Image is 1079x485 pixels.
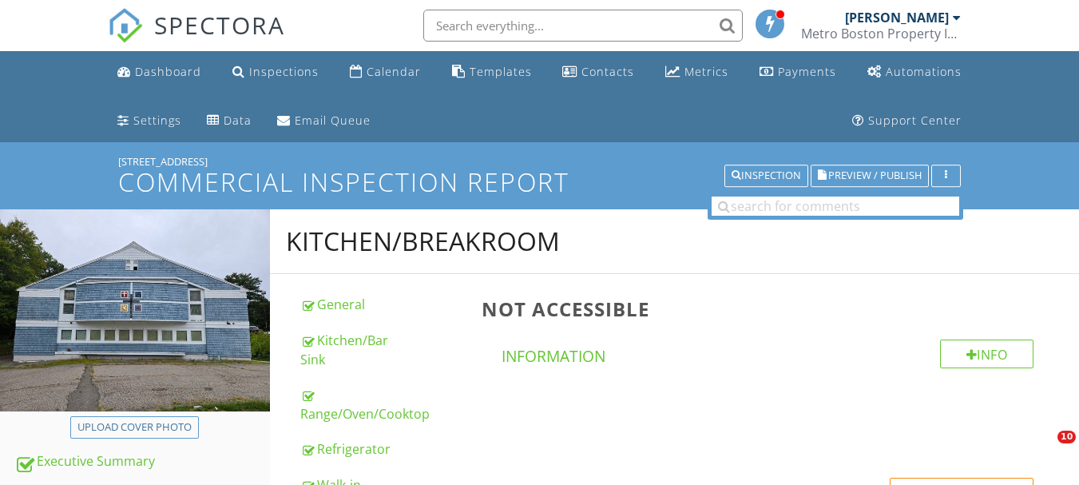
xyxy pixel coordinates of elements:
[940,340,1034,368] div: Info
[300,295,462,314] div: General
[295,113,371,128] div: Email Queue
[423,10,743,42] input: Search everything...
[108,8,143,43] img: The Best Home Inspection Software - Spectora
[70,416,199,439] button: Upload cover photo
[14,451,270,472] div: Executive Summary
[502,340,1033,367] h4: Information
[724,165,808,187] button: Inspection
[367,64,421,79] div: Calendar
[846,106,968,136] a: Support Center
[712,197,959,216] input: search for comments
[1057,431,1076,443] span: 10
[868,113,962,128] div: Support Center
[154,8,285,42] span: SPECTORA
[556,58,641,87] a: Contacts
[300,331,462,369] div: Kitchen/Bar Sink
[886,64,962,79] div: Automations
[118,168,961,196] h1: Commercial Inspection Report
[581,64,634,79] div: Contacts
[470,64,532,79] div: Templates
[684,64,728,79] div: Metrics
[300,385,462,423] div: Range/Oven/Cooktop
[811,167,929,181] a: Preview / Publish
[828,171,922,181] span: Preview / Publish
[732,170,801,181] div: Inspection
[1025,431,1063,469] iframe: Intercom live chat
[135,64,201,79] div: Dashboard
[111,58,208,87] a: Dashboard
[343,58,427,87] a: Calendar
[108,22,285,55] a: SPECTORA
[861,58,968,87] a: Automations (Basic)
[446,58,538,87] a: Templates
[845,10,949,26] div: [PERSON_NAME]
[200,106,258,136] a: Data
[224,113,252,128] div: Data
[286,225,560,257] div: Kitchen/Breakroom
[753,58,843,87] a: Payments
[77,419,192,435] div: Upload cover photo
[482,298,1053,320] h3: Not Accessible
[801,26,961,42] div: Metro Boston Property Inspections, Inc.
[724,167,808,181] a: Inspection
[659,58,735,87] a: Metrics
[118,155,961,168] div: [STREET_ADDRESS]
[778,64,836,79] div: Payments
[133,113,181,128] div: Settings
[111,106,188,136] a: Settings
[811,165,929,187] button: Preview / Publish
[271,106,377,136] a: Email Queue
[300,439,462,459] div: Refrigerator
[249,64,319,79] div: Inspections
[226,58,325,87] a: Inspections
